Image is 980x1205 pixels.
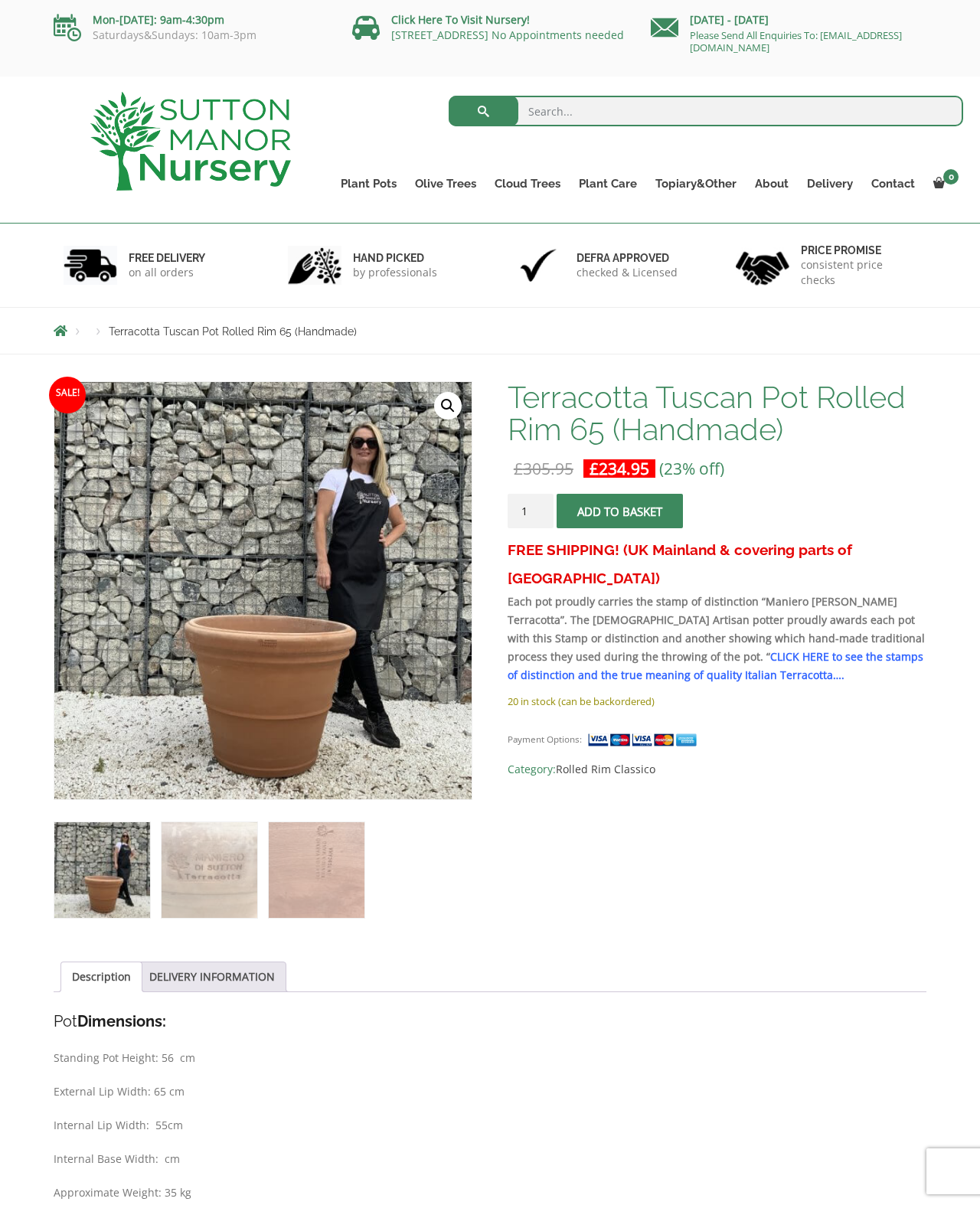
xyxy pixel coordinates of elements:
h6: FREE DELIVERY [129,251,205,265]
a: Contact [862,173,924,194]
p: on all orders [129,265,205,280]
bdi: 305.95 [514,458,573,479]
p: Standing Pot Height: 56 cm [54,1049,926,1067]
span: £ [514,458,523,479]
h6: Defra approved [577,251,678,265]
span: 0 [943,169,959,185]
h3: FREE SHIPPING! (UK Mainland & covering parts of [GEOGRAPHIC_DATA]) [508,536,926,593]
p: checked & Licensed [577,265,678,280]
a: View full-screen image gallery [434,392,462,420]
img: 2.jpg [288,246,341,285]
span: £ [590,458,599,479]
a: Plant Care [570,173,646,194]
a: Delivery [798,173,862,194]
a: Rolled Rim Classico [556,762,655,776]
a: Click Here To Visit Nursery! [391,12,530,27]
a: Plant Pots [332,173,406,194]
a: DELIVERY INFORMATION [149,962,275,991]
span: Category: [508,760,926,779]
a: Please Send All Enquiries To: [EMAIL_ADDRESS][DOMAIN_NAME] [690,28,902,54]
img: Terracotta Tuscan Pot Rolled Rim 65 (Handmade) [54,822,150,918]
img: 4.jpg [736,242,789,289]
a: [STREET_ADDRESS] No Appointments needed [391,28,624,42]
input: Product quantity [508,494,554,528]
img: payment supported [587,732,702,748]
nav: Breadcrumbs [54,325,926,337]
span: Terracotta Tuscan Pot Rolled Rim 65 (Handmade) [109,325,357,338]
h6: hand picked [353,251,437,265]
img: 1.jpg [64,246,117,285]
p: Approximate Weight: 35 kg [54,1184,926,1202]
small: Payment Options: [508,733,582,745]
p: 20 in stock (can be backordered) [508,692,926,710]
strong: Each pot proudly carries the stamp of distinction “Maniero [PERSON_NAME] Terracotta”. The [DEMOGR... [508,594,925,682]
strong: Dimensions: [77,1012,166,1030]
span: (23% off) [659,458,724,479]
span: Sale! [49,377,86,413]
p: by professionals [353,265,437,280]
p: Internal Base Width: cm [54,1150,926,1168]
p: Internal Lip Width: 55cm [54,1116,926,1135]
p: External Lip Width: 65 cm [54,1083,926,1101]
a: About [746,173,798,194]
a: Description [72,962,131,991]
h1: Terracotta Tuscan Pot Rolled Rim 65 (Handmade) [508,381,926,446]
a: Cloud Trees [485,173,570,194]
p: consistent price checks [801,257,917,288]
img: 3.jpg [511,246,565,285]
h6: Price promise [801,243,917,257]
p: [DATE] - [DATE] [651,11,926,29]
a: Topiary&Other [646,173,746,194]
p: Saturdays&Sundays: 10am-3pm [54,29,329,41]
img: Terracotta Tuscan Pot Rolled Rim 65 (Handmade) - Image 3 [269,822,364,918]
a: Olive Trees [406,173,485,194]
img: Terracotta Tuscan Pot Rolled Rim 65 (Handmade) - Image 2 [162,822,257,918]
a: 0 [924,173,963,194]
img: logo [90,92,291,191]
h4: Pot [54,1010,926,1034]
button: Add to basket [557,494,683,528]
bdi: 234.95 [590,458,649,479]
input: Search... [449,96,964,126]
p: Mon-[DATE]: 9am-4:30pm [54,11,329,29]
